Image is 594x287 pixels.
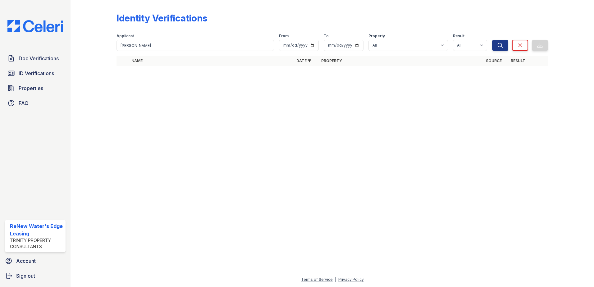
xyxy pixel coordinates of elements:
a: Name [131,58,143,63]
span: Sign out [16,272,35,280]
div: Identity Verifications [117,12,207,24]
a: Property [321,58,342,63]
a: Sign out [2,270,68,282]
div: Trinity Property Consultants [10,237,63,250]
a: ID Verifications [5,67,66,80]
span: Account [16,257,36,265]
label: Result [453,34,464,39]
a: Source [486,58,502,63]
img: CE_Logo_Blue-a8612792a0a2168367f1c8372b55b34899dd931a85d93a1a3d3e32e68fde9ad4.png [2,20,68,32]
span: ID Verifications [19,70,54,77]
a: Doc Verifications [5,52,66,65]
a: Result [511,58,525,63]
span: FAQ [19,99,29,107]
a: Date ▼ [296,58,311,63]
label: Applicant [117,34,134,39]
label: From [279,34,289,39]
a: Privacy Policy [338,277,364,282]
div: ReNew Water's Edge Leasing [10,222,63,237]
span: Properties [19,84,43,92]
label: Property [368,34,385,39]
a: Terms of Service [301,277,333,282]
a: Account [2,255,68,267]
a: FAQ [5,97,66,109]
div: | [335,277,336,282]
a: Properties [5,82,66,94]
span: Doc Verifications [19,55,59,62]
input: Search by name or phone number [117,40,274,51]
label: To [324,34,329,39]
